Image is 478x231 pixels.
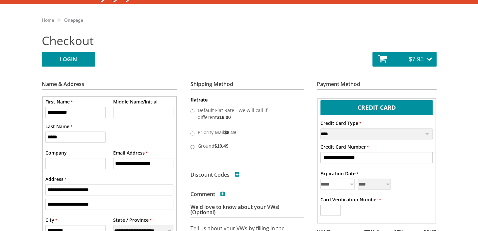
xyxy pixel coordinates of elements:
span: $10.49 [214,143,228,149]
label: Credit Card Type [320,120,361,127]
label: State / Province [113,217,151,223]
label: Default Flat Rate - We will call if different [196,105,296,122]
label: Company [45,149,67,156]
h3: Comment [190,191,225,197]
label: First Name [45,98,72,105]
h3: Payment Method [317,81,437,90]
label: City [45,217,57,223]
h3: Discount Codes [190,172,239,177]
label: Credit Card [320,100,433,114]
label: Ground [196,140,296,151]
label: Expiration Date [320,170,358,177]
label: Middle Name/Initial [113,98,158,105]
a: Onepage [64,17,83,23]
h3: Shipping Method [190,81,304,90]
h3: Name & Address [42,81,177,90]
label: Credit Card Number [320,143,368,150]
span: $8.19 [224,130,236,135]
a: LOGIN [42,52,95,67]
h3: We'd love to know about your VWs! (Optional) [190,204,304,218]
label: Last Name [45,123,72,130]
label: Priority Mail [196,127,296,137]
label: Email Address [113,149,147,156]
h2: Checkout [42,33,437,49]
label: Address [45,176,66,183]
a: Home [42,17,54,23]
dt: flatrate [190,97,304,103]
label: Card Verification Number [320,196,381,203]
span: $18.00 [216,115,231,120]
span: $7.95 [409,56,423,63]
